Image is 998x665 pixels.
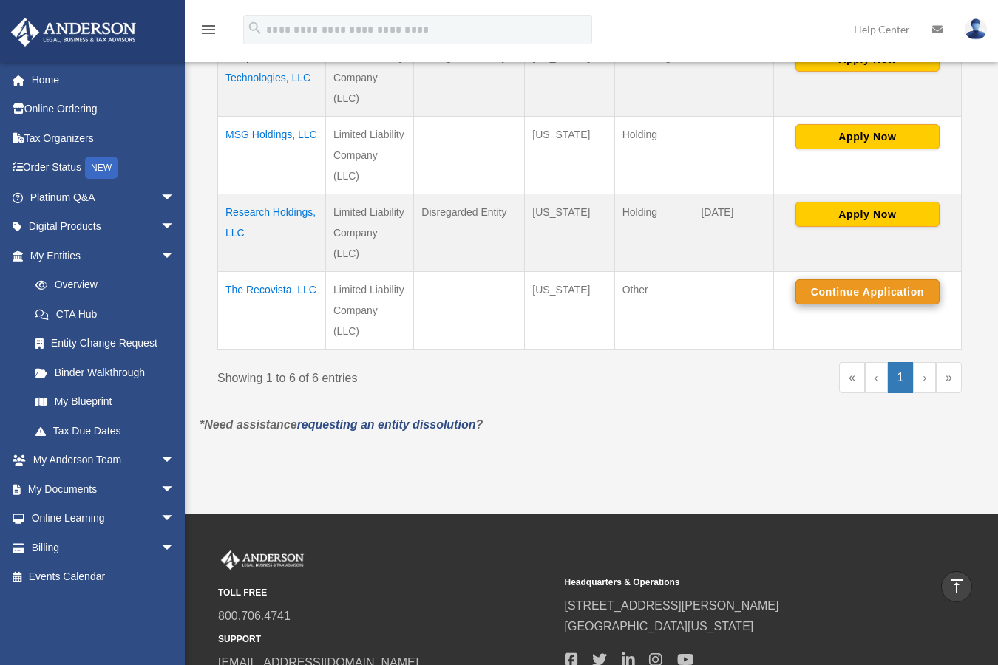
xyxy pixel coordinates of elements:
td: Other [614,272,693,350]
td: Limited Liability Company (LLC) [325,39,413,117]
img: Anderson Advisors Platinum Portal [7,18,140,47]
td: [US_STATE] [525,117,614,194]
td: Limited Liability Company (LLC) [325,194,413,272]
a: Online Learningarrow_drop_down [10,504,197,533]
a: Platinum Q&Aarrow_drop_down [10,183,197,212]
td: MSG Holdings, LLC [218,117,326,194]
small: TOLL FREE [218,585,554,601]
a: Events Calendar [10,562,197,592]
small: Headquarters & Operations [565,575,901,590]
a: First [839,362,865,393]
a: My Blueprint [21,387,190,417]
img: User Pic [965,18,987,40]
span: arrow_drop_down [160,212,190,242]
td: Disregarded Entity [414,194,525,272]
td: [US_STATE] [525,272,614,350]
a: Tax Organizers [10,123,197,153]
span: arrow_drop_down [160,533,190,563]
td: The Recovista, LLC [218,272,326,350]
a: [GEOGRAPHIC_DATA][US_STATE] [565,620,754,632]
a: Entity Change Request [21,329,190,358]
span: arrow_drop_down [160,446,190,476]
a: Last [936,362,962,393]
a: menu [200,26,217,38]
a: 1 [888,362,914,393]
div: Showing 1 to 6 of 6 entries [217,362,579,389]
a: Billingarrow_drop_down [10,533,197,562]
td: [US_STATE] [525,194,614,272]
a: My Anderson Teamarrow_drop_down [10,446,197,475]
a: CTA Hub [21,299,190,329]
td: Disregarded Entity [414,39,525,117]
i: menu [200,21,217,38]
a: [STREET_ADDRESS][PERSON_NAME] [565,599,779,612]
td: Limited Liability Company (LLC) [325,272,413,350]
button: Apply Now [795,202,940,227]
a: 800.706.4741 [218,610,291,622]
small: SUPPORT [218,632,554,647]
div: NEW [85,157,118,179]
span: arrow_drop_down [160,241,190,271]
td: [DATE] [693,194,774,272]
td: [US_STATE] [525,39,614,117]
a: Digital Productsarrow_drop_down [10,212,197,242]
a: Overview [21,270,183,300]
a: Next [913,362,936,393]
a: My Documentsarrow_drop_down [10,474,197,504]
span: arrow_drop_down [160,504,190,534]
td: Research Holdings, LLC [218,194,326,272]
a: Tax Due Dates [21,416,190,446]
td: Intrepid Business Technologies, LLC [218,39,326,117]
button: Apply Now [795,124,940,149]
i: search [247,20,263,36]
span: arrow_drop_down [160,183,190,213]
a: Order StatusNEW [10,153,197,183]
td: Holding [614,117,693,194]
em: *Need assistance ? [200,418,483,431]
img: Anderson Advisors Platinum Portal [218,550,307,570]
td: Limited Liability Company (LLC) [325,117,413,194]
button: Continue Application [795,279,940,304]
td: Holding [614,194,693,272]
a: Binder Walkthrough [21,358,190,387]
span: arrow_drop_down [160,474,190,505]
a: Online Ordering [10,95,197,124]
a: requesting an entity dissolution [297,418,476,431]
a: Home [10,65,197,95]
i: vertical_align_top [948,577,965,595]
td: Consulting [614,39,693,117]
a: Previous [865,362,888,393]
a: My Entitiesarrow_drop_down [10,241,190,270]
a: vertical_align_top [941,571,972,602]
